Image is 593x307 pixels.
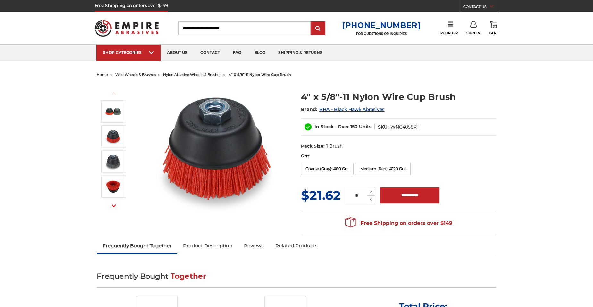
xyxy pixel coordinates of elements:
a: contact [194,45,226,61]
a: about us [161,45,194,61]
span: In Stock [314,124,334,129]
a: nylon abrasive wheels & brushes [163,72,221,77]
span: $21.62 [301,187,341,203]
a: Frequently Bought Together [97,239,177,253]
img: 4" x 5/8"-11 Nylon Wire Cup Brushes [105,104,121,120]
img: 4" Nylon Cup Brush, gray coarse [105,153,121,170]
a: [PHONE_NUMBER] [342,21,421,30]
a: Reorder [440,21,458,35]
span: Units [359,124,371,129]
span: Brand: [301,106,318,112]
a: blog [248,45,272,61]
img: Empire Abrasives [95,16,159,41]
a: BHA - Black Hawk Abrasives [319,106,385,112]
a: Cart [489,21,498,35]
button: Next [106,199,121,213]
a: wire wheels & brushes [115,72,156,77]
span: Cart [489,31,498,35]
button: Previous [106,87,121,100]
a: Related Products [270,239,323,253]
a: Product Description [177,239,238,253]
dt: SKU: [378,124,389,130]
span: Together [171,272,206,281]
dd: 1 Brush [326,143,343,150]
img: 4" x 5/8"-11 Nylon Wire Cup Brushes [152,84,280,212]
a: CONTACT US [463,3,498,12]
span: Sign In [466,31,480,35]
span: 150 [350,124,358,129]
p: FOR QUESTIONS OR INQUIRIES [342,32,421,36]
dt: Pack Size: [301,143,325,150]
span: - Over [335,124,349,129]
a: home [97,72,108,77]
a: faq [226,45,248,61]
img: red nylon wire bristle cup brush 4 inch [105,178,121,195]
dd: WNC4058R [390,124,417,130]
span: Free Shipping on orders over $149 [345,217,452,230]
img: 4" Nylon Cup Brush, red medium [105,129,121,145]
a: shipping & returns [272,45,329,61]
label: Grit: [301,153,496,159]
input: Submit [312,22,324,35]
span: Reorder [440,31,458,35]
div: SHOP CATEGORIES [103,50,154,55]
span: 4" x 5/8"-11 nylon wire cup brush [229,72,291,77]
a: Reviews [238,239,270,253]
h1: 4" x 5/8"-11 Nylon Wire Cup Brush [301,91,496,103]
span: Frequently Bought [97,272,168,281]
